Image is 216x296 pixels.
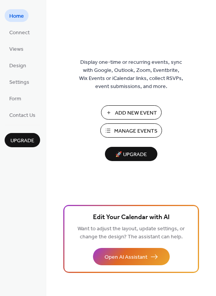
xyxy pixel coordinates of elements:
[115,109,157,117] span: Add New Event
[93,212,170,223] span: Edit Your Calendar with AI
[9,45,24,53] span: Views
[5,26,34,38] a: Connect
[9,62,26,70] span: Design
[105,147,157,161] button: 🚀 Upgrade
[9,95,21,103] span: Form
[93,248,170,265] button: Open AI Assistant
[9,29,30,37] span: Connect
[101,105,162,120] button: Add New Event
[5,75,34,88] a: Settings
[100,123,162,138] button: Manage Events
[9,111,35,120] span: Contact Us
[10,137,34,145] span: Upgrade
[5,133,40,147] button: Upgrade
[79,58,183,91] span: Display one-time or recurring events, sync with Google, Outlook, Zoom, Eventbrite, Wix Events or ...
[5,108,40,121] a: Contact Us
[5,59,31,72] a: Design
[5,9,29,22] a: Home
[114,127,157,135] span: Manage Events
[5,92,26,105] a: Form
[9,12,24,20] span: Home
[110,150,153,160] span: 🚀 Upgrade
[9,78,29,86] span: Settings
[105,253,147,261] span: Open AI Assistant
[5,42,28,55] a: Views
[78,224,185,242] span: Want to adjust the layout, update settings, or change the design? The assistant can help.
